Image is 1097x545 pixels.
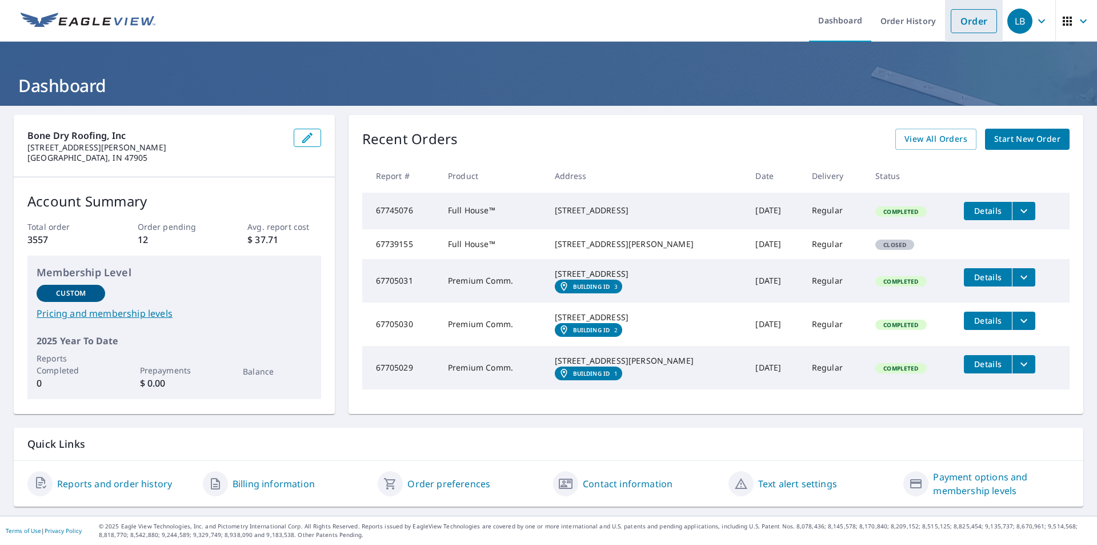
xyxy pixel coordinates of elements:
td: 67705031 [362,259,439,303]
td: [DATE] [746,303,802,346]
p: Recent Orders [362,129,458,150]
span: Closed [876,241,913,249]
a: Privacy Policy [45,527,82,535]
td: Premium Comm. [439,303,546,346]
h1: Dashboard [14,74,1083,97]
th: Product [439,159,546,193]
p: Quick Links [27,437,1070,451]
p: Balance [243,365,311,377]
p: 12 [138,233,211,246]
span: Completed [876,208,925,216]
a: Payment options and membership levels [933,470,1070,498]
button: filesDropdownBtn-67745076 [1012,202,1035,220]
div: [STREET_ADDRESS][PERSON_NAME] [555,238,738,250]
a: Building ID3 [555,280,623,293]
p: Membership Level [37,265,312,280]
td: Full House™ [439,193,546,229]
button: detailsBtn-67705031 [964,268,1012,287]
p: Total order [27,221,101,233]
span: Completed [876,277,925,285]
a: Order [951,9,997,33]
th: Address [546,159,747,193]
em: Building ID [573,327,610,333]
a: Pricing and membership levels [37,307,312,320]
td: [DATE] [746,193,802,229]
p: | [6,527,82,534]
p: © 2025 Eagle View Technologies, Inc. and Pictometry International Corp. All Rights Reserved. Repo... [99,522,1091,539]
a: Contact information [583,477,672,491]
td: 67745076 [362,193,439,229]
td: 67705030 [362,303,439,346]
p: 3557 [27,233,101,246]
th: Status [866,159,955,193]
td: Regular [803,259,866,303]
td: 67739155 [362,229,439,259]
td: 67705029 [362,346,439,389]
span: Completed [876,364,925,372]
td: [DATE] [746,346,802,389]
a: Building ID1 [555,367,623,380]
p: Account Summary [27,191,321,212]
p: $ 37.71 [247,233,321,246]
td: Regular [803,193,866,229]
p: 0 [37,376,105,390]
th: Date [746,159,802,193]
em: Building ID [573,283,610,290]
span: Details [971,272,1005,283]
a: Start New Order [985,129,1070,150]
img: EV Logo [21,13,155,30]
button: filesDropdownBtn-67705031 [1012,268,1035,287]
button: filesDropdownBtn-67705030 [1012,312,1035,330]
p: [GEOGRAPHIC_DATA], IN 47905 [27,153,285,163]
button: filesDropdownBtn-67705029 [1012,355,1035,373]
td: Full House™ [439,229,546,259]
td: Premium Comm. [439,346,546,389]
em: Building ID [573,370,610,377]
button: detailsBtn-67745076 [964,202,1012,220]
span: Start New Order [994,132,1060,146]
a: Reports and order history [57,477,172,491]
span: Details [971,205,1005,216]
p: Reports Completed [37,352,105,376]
p: Custom [56,288,86,299]
div: [STREET_ADDRESS] [555,205,738,216]
div: [STREET_ADDRESS][PERSON_NAME] [555,355,738,367]
a: Billing information [233,477,315,491]
a: Terms of Use [6,527,41,535]
div: [STREET_ADDRESS] [555,312,738,323]
a: Order preferences [407,477,490,491]
span: View All Orders [904,132,967,146]
td: Premium Comm. [439,259,546,303]
div: LB [1007,9,1032,34]
td: Regular [803,229,866,259]
td: Regular [803,346,866,389]
td: [DATE] [746,259,802,303]
span: Completed [876,321,925,329]
span: Details [971,359,1005,369]
th: Delivery [803,159,866,193]
button: detailsBtn-67705029 [964,355,1012,373]
a: Building ID2 [555,323,623,337]
button: detailsBtn-67705030 [964,312,1012,330]
p: Prepayments [140,364,209,376]
div: [STREET_ADDRESS] [555,268,738,280]
td: [DATE] [746,229,802,259]
p: 2025 Year To Date [37,334,312,348]
span: Details [971,315,1005,326]
td: Regular [803,303,866,346]
p: Bone Dry Roofing, Inc [27,129,285,142]
a: Text alert settings [758,477,837,491]
p: Order pending [138,221,211,233]
a: View All Orders [895,129,976,150]
p: [STREET_ADDRESS][PERSON_NAME] [27,142,285,153]
p: Avg. report cost [247,221,321,233]
p: $ 0.00 [140,376,209,390]
th: Report # [362,159,439,193]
